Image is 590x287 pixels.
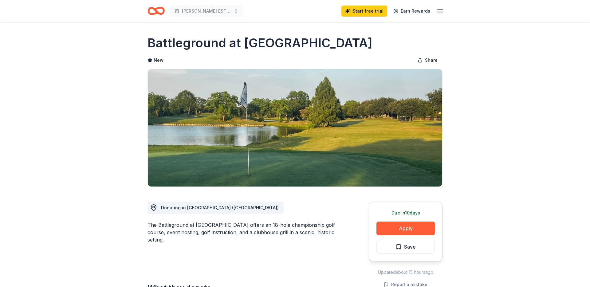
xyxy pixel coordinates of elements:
h1: Battleground at [GEOGRAPHIC_DATA] [147,34,372,52]
div: The Battleground at [GEOGRAPHIC_DATA] offers an 18-hole championship golf course, event hosting, ... [147,221,339,243]
div: Due in 10 days [376,209,435,217]
span: Donating in [GEOGRAPHIC_DATA] ([GEOGRAPHIC_DATA]) [161,205,279,210]
button: Save [376,240,435,254]
span: New [154,57,163,64]
div: Updated about 15 hours ago [369,269,442,276]
img: Image for Battleground at Deer Park [148,69,442,187]
button: Share [413,54,442,66]
a: Start free trial [341,6,387,17]
a: Earn Rewards [390,6,434,17]
span: Save [404,243,416,251]
span: [PERSON_NAME] ESTEM Fall Festival [182,7,231,15]
a: Home [147,4,165,18]
button: [PERSON_NAME] ESTEM Fall Festival [170,5,243,17]
span: Share [425,57,438,64]
button: Apply [376,222,435,235]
